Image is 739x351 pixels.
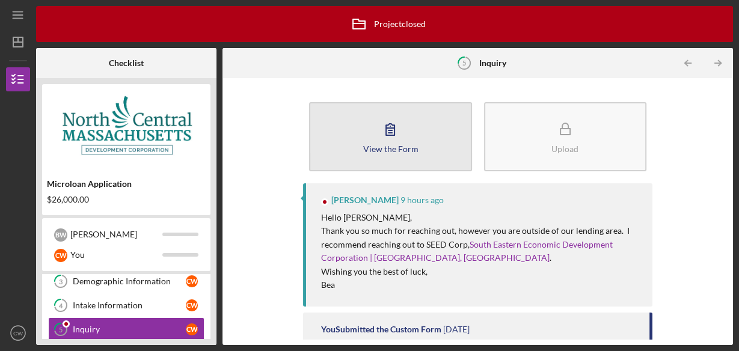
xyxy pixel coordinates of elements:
[321,278,640,291] p: Bea
[42,90,210,162] img: Product logo
[54,249,67,262] div: C W
[321,325,441,334] div: You Submitted the Custom Form
[47,179,206,189] div: Microloan Application
[551,144,578,153] div: Upload
[70,245,162,265] div: You
[363,144,418,153] div: View the Form
[109,58,144,68] b: Checklist
[13,330,23,337] text: CW
[443,325,470,334] time: 2025-10-08 18:19
[47,195,206,204] div: $26,000.00
[48,269,204,293] a: 3Demographic InformationCW
[321,224,640,264] p: Thank you so much for reaching out, however you are outside of our lending area. I recommend reac...
[186,323,198,335] div: C W
[479,58,506,68] b: Inquiry
[6,321,30,345] button: CW
[331,195,399,205] div: [PERSON_NAME]
[59,302,63,310] tspan: 4
[309,102,471,171] button: View the Form
[186,299,198,311] div: C W
[321,211,640,224] p: Hello [PERSON_NAME],
[54,228,67,242] div: B W
[462,59,466,67] tspan: 5
[73,301,186,310] div: Intake Information
[70,224,162,245] div: [PERSON_NAME]
[186,275,198,287] div: C W
[73,325,186,334] div: Inquiry
[321,265,640,278] p: Wishing you the best of luck,
[73,276,186,286] div: Demographic Information
[400,195,444,205] time: 2025-10-09 16:13
[344,9,426,39] div: Project closed
[484,102,646,171] button: Upload
[48,317,204,341] a: 5InquiryCW
[59,326,63,334] tspan: 5
[59,278,63,285] tspan: 3
[48,293,204,317] a: 4Intake InformationCW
